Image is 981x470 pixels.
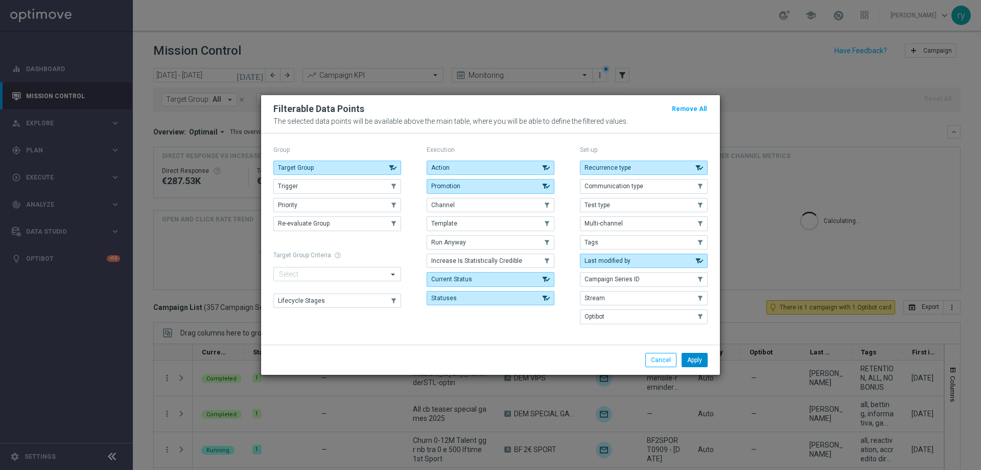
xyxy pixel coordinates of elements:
[427,216,554,231] button: Template
[431,202,455,209] span: Channel
[427,235,554,250] button: Run Anyway
[671,103,708,115] button: Remove All
[427,161,554,175] button: Action
[431,257,522,264] span: Increase Is Statistically Credible
[273,252,401,259] h1: Target Group Criteria
[585,202,610,209] span: Test type
[427,272,554,286] button: Current Status
[278,220,330,227] span: Re-evaluate Group
[585,183,643,190] span: Communication type
[580,216,708,231] button: Multi-channel
[580,272,708,286] button: Campaign Series ID
[585,220,623,227] span: Multi-channel
[580,254,708,268] button: Last modified by
[585,257,630,264] span: Last modified by
[580,291,708,305] button: Stream
[585,313,604,320] span: Optibot
[273,146,401,154] p: Group
[427,146,554,154] p: Execution
[580,235,708,250] button: Tags
[427,254,554,268] button: Increase Is Statistically Credible
[334,252,341,259] span: help_outline
[278,164,314,171] span: Target Group
[273,103,364,115] h2: Filterable Data Points
[682,353,708,367] button: Apply
[431,164,450,171] span: Action
[278,202,297,209] span: Priority
[427,179,554,193] button: Promotion
[273,179,401,193] button: Trigger
[431,183,460,190] span: Promotion
[431,239,466,246] span: Run Anyway
[273,294,401,308] button: Lifecycle Stages
[431,276,472,283] span: Current Status
[273,161,401,175] button: Target Group
[585,276,640,283] span: Campaign Series ID
[580,309,708,324] button: Optibot
[273,216,401,231] button: Re-evaluate Group
[580,198,708,212] button: Test type
[427,198,554,212] button: Channel
[273,117,708,125] p: The selected data points will be available above the main table, where you will be able to define...
[580,161,708,175] button: Recurrence type
[580,146,708,154] p: Set-up
[645,353,676,367] button: Cancel
[580,179,708,193] button: Communication type
[278,297,325,304] span: Lifecycle Stages
[585,239,598,246] span: Tags
[585,295,605,302] span: Stream
[585,164,631,171] span: Recurrence type
[427,291,554,305] button: Statuses
[431,220,457,227] span: Template
[278,183,298,190] span: Trigger
[273,198,401,212] button: Priority
[431,295,457,302] span: Statuses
